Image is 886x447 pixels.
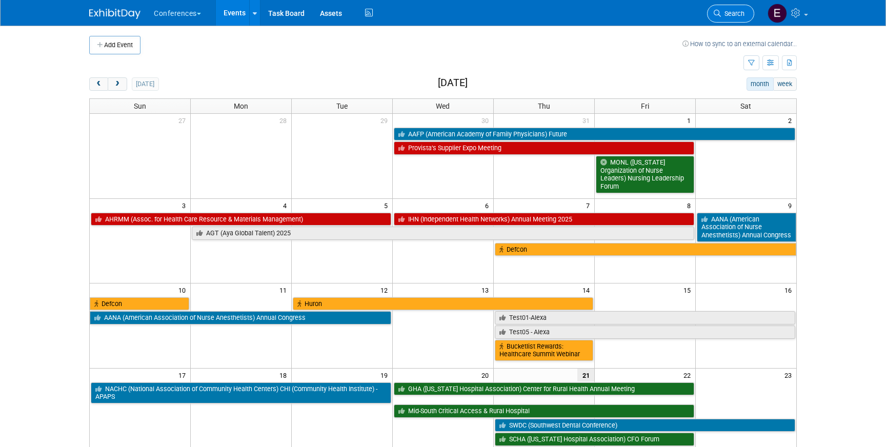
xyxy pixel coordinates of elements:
[234,102,248,110] span: Mon
[89,77,108,91] button: prev
[480,369,493,381] span: 20
[278,283,291,296] span: 11
[177,369,190,381] span: 17
[91,382,391,403] a: NACHC (National Association of Community Health Centers) CHI (Community Health Institute) - APAPS
[379,114,392,127] span: 29
[379,369,392,381] span: 19
[686,114,695,127] span: 1
[394,404,694,418] a: Mid-South Critical Access & Rural Hospital
[278,114,291,127] span: 28
[787,114,796,127] span: 2
[394,213,694,226] a: IHN (Independent Health Networks) Annual Meeting 2025
[581,114,594,127] span: 31
[495,326,795,339] a: Test05 - Alexa
[438,77,468,89] h2: [DATE]
[90,311,391,324] a: AANA (American Association of Nurse Anesthetists) Annual Congress
[682,40,797,48] a: How to sync to an external calendar...
[787,199,796,212] span: 9
[495,311,795,324] a: Test01-Alexa
[132,77,159,91] button: [DATE]
[581,283,594,296] span: 14
[484,199,493,212] span: 6
[697,213,796,242] a: AANA (American Association of Nurse Anesthetists) Annual Congress
[682,283,695,296] span: 15
[721,10,744,17] span: Search
[480,283,493,296] span: 13
[585,199,594,212] span: 7
[783,283,796,296] span: 16
[336,102,348,110] span: Tue
[495,243,796,256] a: Defcon
[379,283,392,296] span: 12
[91,213,391,226] a: AHRMM (Assoc. for Health Care Resource & Materials Management)
[394,382,694,396] a: GHA ([US_STATE] Hospital Association) Center for Rural Health Annual Meeting
[293,297,593,311] a: Huron
[773,77,797,91] button: week
[436,102,450,110] span: Wed
[577,369,594,381] span: 21
[89,36,140,54] button: Add Event
[90,297,189,311] a: Defcon
[641,102,649,110] span: Fri
[177,114,190,127] span: 27
[177,283,190,296] span: 10
[495,419,795,432] a: SWDC (Southwest Dental Conference)
[538,102,550,110] span: Thu
[134,102,146,110] span: Sun
[707,5,754,23] a: Search
[181,199,190,212] span: 3
[768,4,787,23] img: Erin Anderson
[282,199,291,212] span: 4
[108,77,127,91] button: next
[383,199,392,212] span: 5
[682,369,695,381] span: 22
[740,102,751,110] span: Sat
[394,141,694,155] a: Provista’s Supplier Expo Meeting
[783,369,796,381] span: 23
[480,114,493,127] span: 30
[278,369,291,381] span: 18
[89,9,140,19] img: ExhibitDay
[192,227,694,240] a: AGT (Aya Global Talent) 2025
[596,156,694,193] a: MONL ([US_STATE] Organization of Nurse Leaders) Nursing Leadership Forum
[747,77,774,91] button: month
[394,128,795,141] a: AAFP (American Academy of Family Physicians) Future
[495,433,694,446] a: SCHA ([US_STATE] Hospital Association) CFO Forum
[495,340,593,361] a: Bucketlist Rewards: Healthcare Summit Webinar
[686,199,695,212] span: 8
